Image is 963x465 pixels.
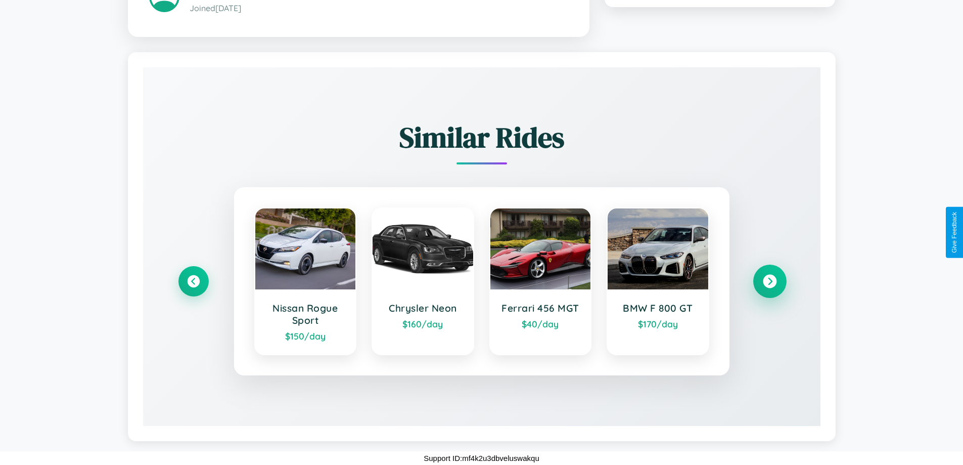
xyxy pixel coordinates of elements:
a: BMW F 800 GT$170/day [607,207,709,355]
h3: Chrysler Neon [383,302,463,314]
div: $ 150 /day [265,330,346,342]
div: $ 160 /day [383,318,463,329]
div: $ 170 /day [618,318,698,329]
h2: Similar Rides [178,118,785,157]
p: Support ID: mf4k2u3dbveluswakqu [424,451,539,465]
p: Joined [DATE] [190,1,568,16]
h3: Ferrari 456 MGT [500,302,581,314]
h3: Nissan Rogue Sport [265,302,346,326]
div: $ 40 /day [500,318,581,329]
h3: BMW F 800 GT [618,302,698,314]
div: Give Feedback [951,212,958,253]
a: Chrysler Neon$160/day [372,207,474,355]
a: Ferrari 456 MGT$40/day [489,207,592,355]
a: Nissan Rogue Sport$150/day [254,207,357,355]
